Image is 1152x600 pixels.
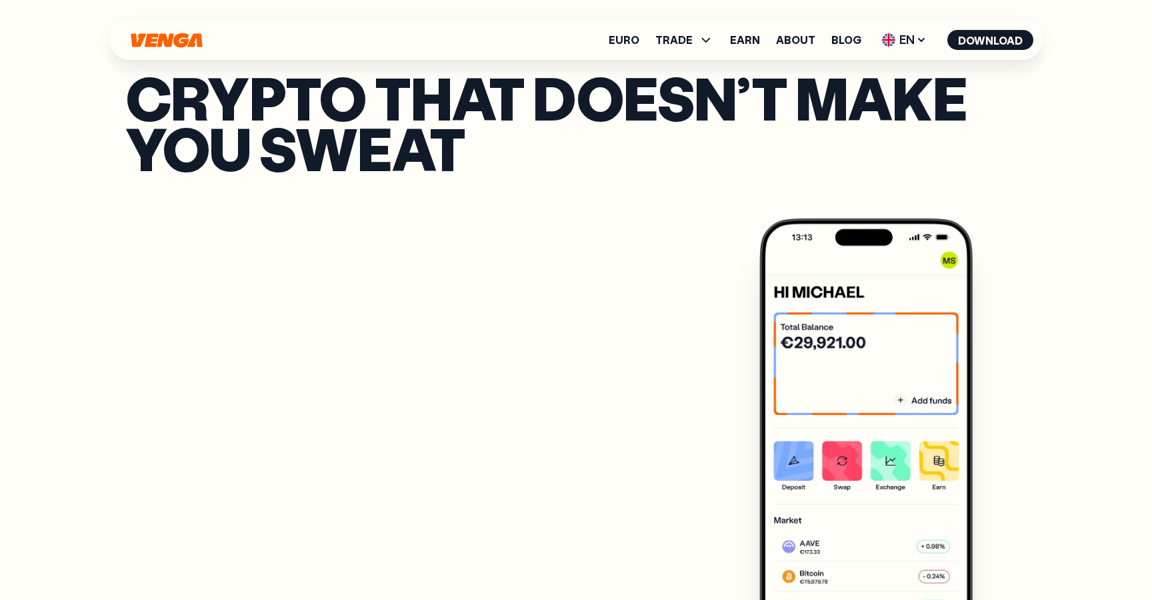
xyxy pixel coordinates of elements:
[655,32,714,48] span: TRADE
[877,29,931,51] span: EN
[776,35,815,45] a: About
[947,30,1033,50] button: Download
[655,35,693,45] span: TRADE
[882,33,895,47] img: flag-uk
[831,35,861,45] a: Blog
[129,33,204,48] svg: Home
[125,72,1027,174] p: Crypto that doesn’t make you sweat
[609,35,639,45] a: Euro
[730,35,760,45] a: Earn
